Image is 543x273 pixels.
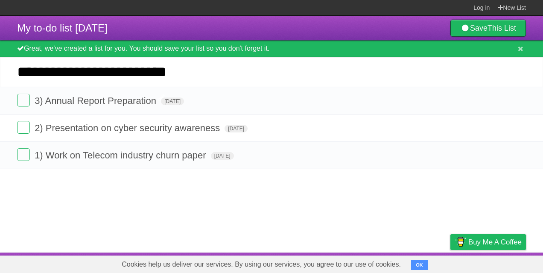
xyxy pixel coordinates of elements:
a: Suggest a feature [472,255,526,271]
span: Buy me a coffee [468,235,522,250]
a: About [337,255,355,271]
span: 1) Work on Telecom industry churn paper [35,150,208,161]
a: Buy me a coffee [450,234,526,250]
label: Done [17,121,30,134]
span: 3) Annual Report Preparation [35,95,158,106]
a: Privacy [439,255,461,271]
span: Cookies help us deliver our services. By using our services, you agree to our use of cookies. [113,256,409,273]
button: OK [411,260,428,270]
img: Buy me a coffee [455,235,466,249]
span: 2) Presentation on cyber security awareness [35,123,222,133]
a: Developers [365,255,400,271]
b: This List [488,24,516,32]
span: My to-do list [DATE] [17,22,108,34]
label: Done [17,94,30,106]
a: Terms [410,255,429,271]
label: Done [17,148,30,161]
span: [DATE] [161,98,184,105]
span: [DATE] [211,152,234,160]
a: SaveThis List [450,20,526,37]
span: [DATE] [225,125,248,132]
